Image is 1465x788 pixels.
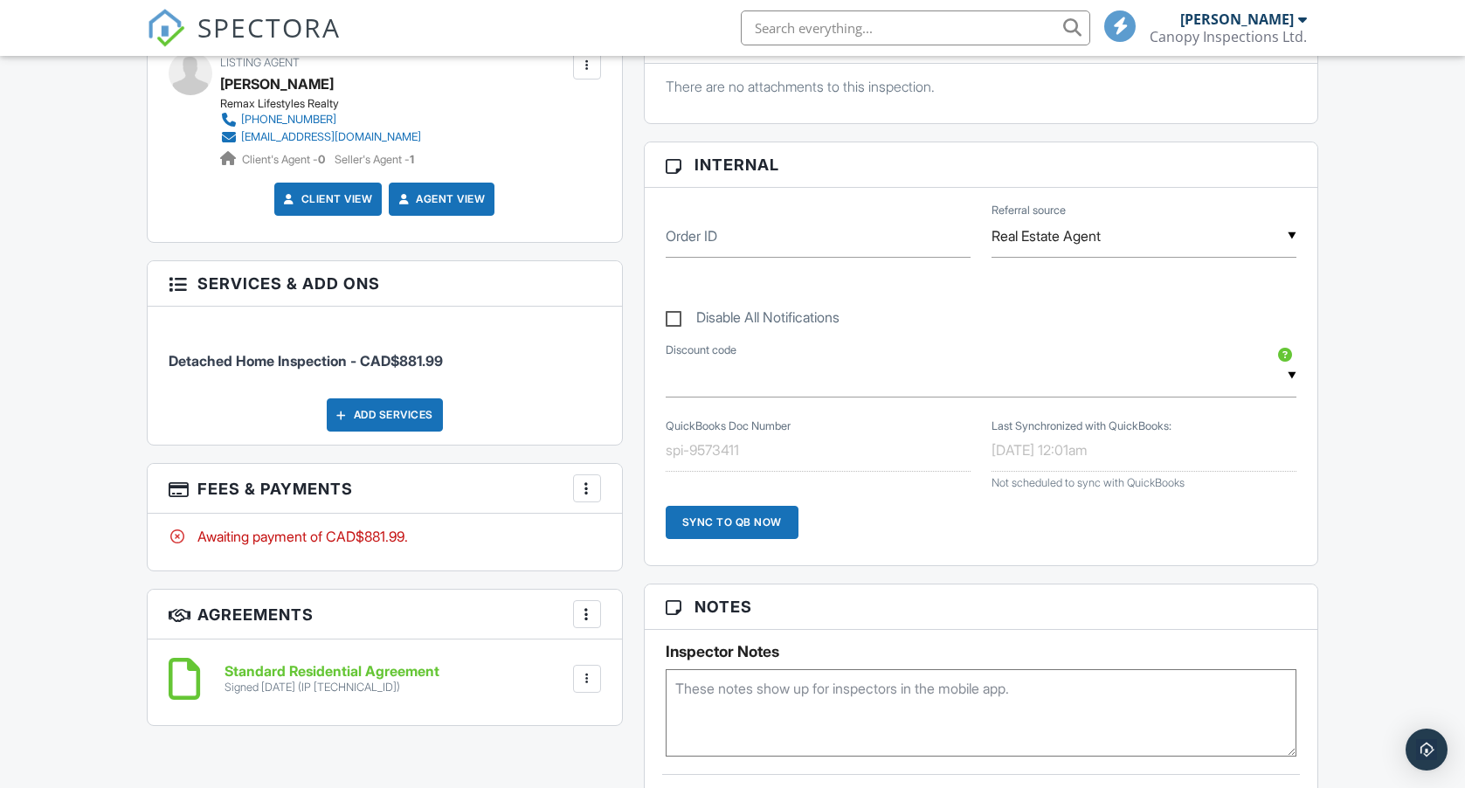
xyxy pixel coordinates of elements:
div: Canopy Inspections Ltd. [1150,28,1307,45]
div: [EMAIL_ADDRESS][DOMAIN_NAME] [241,130,421,144]
div: [PHONE_NUMBER] [241,113,336,127]
a: [EMAIL_ADDRESS][DOMAIN_NAME] [220,128,421,146]
a: [PHONE_NUMBER] [220,111,421,128]
div: Open Intercom Messenger [1406,729,1448,771]
a: SPECTORA [147,24,341,60]
h3: Internal [645,142,1318,188]
label: Discount code [666,342,736,358]
span: Seller's Agent - [335,153,414,166]
div: Awaiting payment of CAD$881.99. [169,527,601,546]
strong: 0 [318,153,325,166]
h6: Standard Residential Agreement [225,664,439,680]
p: There are no attachments to this inspection. [666,77,1297,96]
div: Remax Lifestyles Realty [220,97,435,111]
label: Referral source [992,203,1066,218]
div: Sync to QB Now [666,506,798,539]
h3: Services & Add ons [148,261,622,307]
span: Detached Home Inspection - CAD$881.99 [169,352,443,370]
div: Add Services [327,398,443,432]
label: QuickBooks Doc Number [666,418,791,434]
input: Search everything... [741,10,1090,45]
strong: 1 [410,153,414,166]
span: SPECTORA [197,9,341,45]
h5: Inspector Notes [666,643,1297,660]
h3: Agreements [148,590,622,639]
h3: Notes [645,584,1318,630]
a: Standard Residential Agreement Signed [DATE] (IP [TECHNICAL_ID]) [225,664,439,695]
a: Client View [280,190,373,208]
span: Client's Agent - [242,153,328,166]
h3: Fees & Payments [148,464,622,514]
span: Not scheduled to sync with QuickBooks [992,476,1185,489]
span: Listing Agent [220,56,300,69]
a: [PERSON_NAME] [220,71,334,97]
label: Disable All Notifications [666,309,840,331]
img: The Best Home Inspection Software - Spectora [147,9,185,47]
label: Last Synchronized with QuickBooks: [992,418,1171,434]
div: [PERSON_NAME] [1180,10,1294,28]
a: Agent View [395,190,485,208]
li: Service: Detached Home Inspection [169,320,601,384]
label: Order ID [666,226,717,245]
div: Signed [DATE] (IP [TECHNICAL_ID]) [225,681,439,695]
